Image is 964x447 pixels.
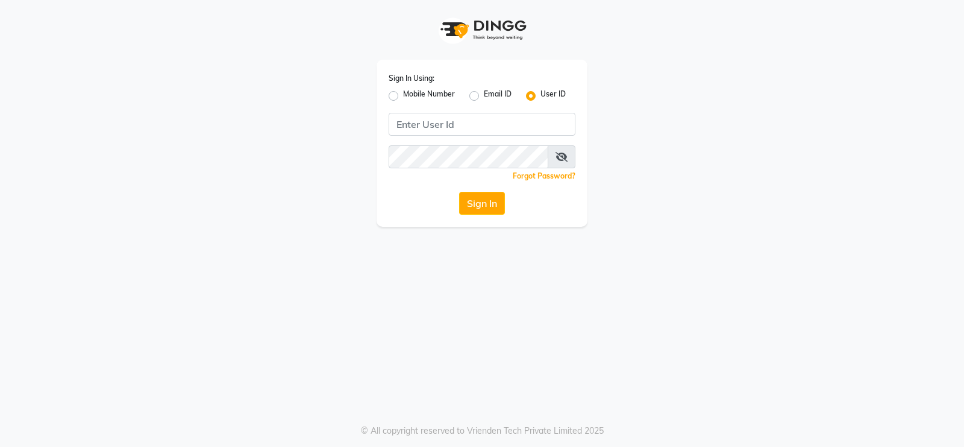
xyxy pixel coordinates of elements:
[434,12,530,48] img: logo1.svg
[484,89,512,103] label: Email ID
[389,145,548,168] input: Username
[513,171,575,180] a: Forgot Password?
[389,113,575,136] input: Username
[389,73,434,84] label: Sign In Using:
[403,89,455,103] label: Mobile Number
[540,89,566,103] label: User ID
[459,192,505,215] button: Sign In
